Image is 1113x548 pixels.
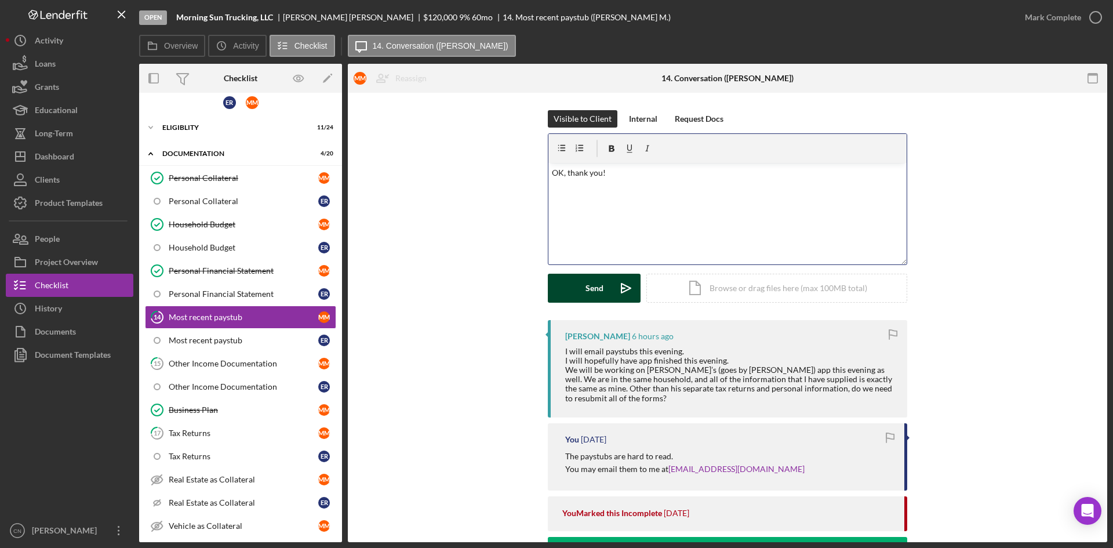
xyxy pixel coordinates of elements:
div: Other Income Documentation [169,359,318,368]
div: 14. Most recent paystub ([PERSON_NAME] M.) [503,13,671,22]
button: Visible to Client [548,110,617,128]
div: 14. Conversation ([PERSON_NAME]) [661,74,794,83]
div: M M [318,219,330,230]
div: Eligiblity [162,124,304,131]
a: Activity [6,29,133,52]
div: E R [318,335,330,346]
div: Personal Financial Statement [169,266,318,275]
time: 2025-10-14 13:15 [581,435,606,444]
button: CN[PERSON_NAME] [6,519,133,542]
button: Loans [6,52,133,75]
div: Open [139,10,167,25]
button: Send [548,274,641,303]
button: Grants [6,75,133,99]
div: M M [318,265,330,277]
tspan: 17 [154,429,161,437]
div: Real Estate as Collateral [169,475,318,484]
div: Documentation [162,150,304,157]
div: E R [318,381,330,393]
div: M M [318,311,330,323]
tspan: 14 [154,313,161,321]
div: Other Income Documentation [169,382,318,391]
p: The paystubs are hard to read. [565,450,805,463]
button: Internal [623,110,663,128]
label: Checklist [294,41,328,50]
div: You [565,435,579,444]
div: 9 % [459,13,470,22]
div: M M [318,172,330,184]
div: Reassign [395,67,427,90]
div: Educational [35,99,78,125]
tspan: 15 [154,360,161,367]
text: CN [13,528,21,534]
div: Documents [35,320,76,346]
div: Loans [35,52,56,78]
button: Overview [139,35,205,57]
div: M M [318,520,330,532]
a: Personal CollateralER [145,190,336,213]
time: 2025-10-15 15:38 [632,332,674,341]
div: M M [318,427,330,439]
button: Project Overview [6,251,133,274]
div: Checklist [224,74,257,83]
div: Dashboard [35,145,74,171]
button: Long-Term [6,122,133,145]
div: Tax Returns [169,429,318,438]
div: Most recent paystub [169,313,318,322]
div: Checklist [35,274,68,300]
a: Other Income DocumentationER [145,375,336,398]
div: I will email paystubs this evening. I will hopefully have app finished this evening. We will be w... [565,347,896,403]
div: Product Templates [35,191,103,217]
div: 60 mo [472,13,493,22]
div: Activity [35,29,63,55]
div: Long-Term [35,122,73,148]
div: [PERSON_NAME] [565,332,630,341]
div: People [35,227,60,253]
div: Household Budget [169,220,318,229]
button: Mark Complete [1013,6,1107,29]
div: M M [354,72,366,85]
button: People [6,227,133,251]
a: Business PlanMM [145,398,336,422]
div: Business Plan [169,405,318,415]
button: Checklist [6,274,133,297]
button: Documents [6,320,133,343]
div: [PERSON_NAME] [29,519,104,545]
div: 4 / 20 [312,150,333,157]
span: $120,000 [423,12,457,22]
div: Personal Collateral [169,173,318,183]
div: Vehicle as Collateral [169,521,318,531]
button: MMReassign [348,67,438,90]
div: E R [318,242,330,253]
div: 11 / 24 [312,124,333,131]
div: History [35,297,62,323]
div: Internal [629,110,657,128]
a: Personal Financial StatementER [145,282,336,306]
a: Household BudgetMM [145,213,336,236]
label: Activity [233,41,259,50]
button: Document Templates [6,343,133,366]
div: Most recent paystub [169,336,318,345]
div: E R [318,497,330,509]
div: E R [318,195,330,207]
div: Household Budget [169,243,318,252]
a: Dashboard [6,145,133,168]
a: Educational [6,99,133,122]
time: 2025-10-14 13:15 [664,509,689,518]
button: History [6,297,133,320]
div: E R [318,288,330,300]
button: Product Templates [6,191,133,215]
a: Real Estate as CollateralER [145,491,336,514]
div: Real Estate as Collateral [169,498,318,507]
a: Clients [6,168,133,191]
a: Tax ReturnsER [145,445,336,468]
div: Grants [35,75,59,101]
div: [PERSON_NAME] [PERSON_NAME] [283,13,423,22]
div: Visible to Client [554,110,612,128]
div: Project Overview [35,251,98,277]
